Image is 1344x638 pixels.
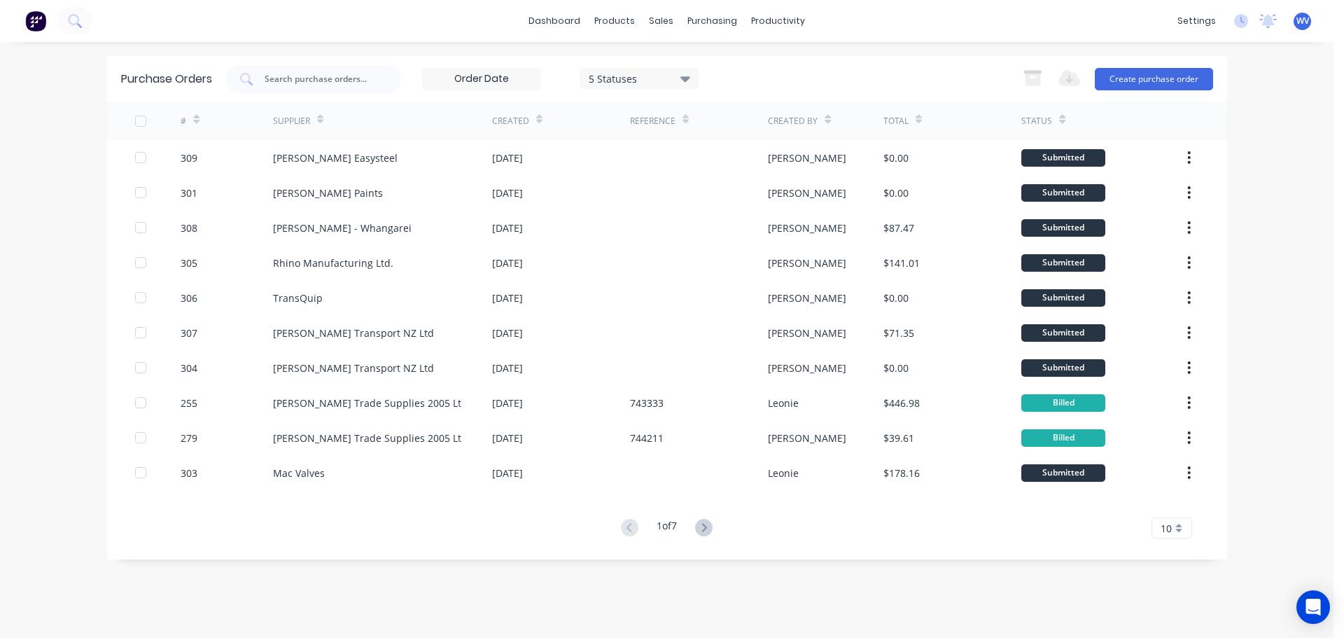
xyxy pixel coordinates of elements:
div: [PERSON_NAME] [768,326,846,340]
div: Submitted [1021,184,1105,202]
div: Created By [768,115,818,127]
div: products [587,11,642,32]
div: Submitted [1021,359,1105,377]
div: $87.47 [883,221,914,235]
div: $39.61 [883,431,914,445]
div: 309 [181,151,197,165]
input: Order Date [423,69,540,90]
div: 305 [181,256,197,270]
div: [DATE] [492,326,523,340]
div: 1 of 7 [657,518,677,539]
div: 744211 [630,431,664,445]
div: 303 [181,466,197,480]
div: [PERSON_NAME] [768,221,846,235]
div: Leonie [768,466,799,480]
div: Purchase Orders [121,71,212,88]
div: [DATE] [492,256,523,270]
div: Submitted [1021,219,1105,237]
div: 301 [181,186,197,200]
div: [PERSON_NAME] [768,431,846,445]
div: $446.98 [883,396,920,410]
a: dashboard [521,11,587,32]
span: 10 [1161,521,1172,536]
div: [DATE] [492,431,523,445]
div: $0.00 [883,361,909,375]
div: [DATE] [492,396,523,410]
div: 743333 [630,396,664,410]
div: [PERSON_NAME] [768,186,846,200]
div: [DATE] [492,221,523,235]
div: Reference [630,115,675,127]
div: 308 [181,221,197,235]
div: [DATE] [492,361,523,375]
div: [PERSON_NAME] Transport NZ Ltd [273,361,434,375]
div: [PERSON_NAME] Easysteel [273,151,398,165]
div: Created [492,115,529,127]
div: Billed [1021,394,1105,412]
div: Billed [1021,429,1105,447]
div: [PERSON_NAME] Trade Supplies 2005 Lt [273,396,461,410]
div: Submitted [1021,289,1105,307]
div: # [181,115,186,127]
div: settings [1170,11,1223,32]
div: Leonie [768,396,799,410]
div: $71.35 [883,326,914,340]
div: 279 [181,431,197,445]
div: [DATE] [492,466,523,480]
div: [PERSON_NAME] [768,361,846,375]
div: Total [883,115,909,127]
button: Create purchase order [1095,68,1213,90]
div: Submitted [1021,149,1105,167]
div: Supplier [273,115,310,127]
div: sales [642,11,680,32]
div: 5 Statuses [589,71,689,85]
input: Search purchase orders... [263,72,379,86]
div: [PERSON_NAME] - Whangarei [273,221,412,235]
div: $141.01 [883,256,920,270]
div: $178.16 [883,466,920,480]
div: [PERSON_NAME] Paints [273,186,383,200]
div: 307 [181,326,197,340]
div: $0.00 [883,291,909,305]
div: [PERSON_NAME] Transport NZ Ltd [273,326,434,340]
img: Factory [25,11,46,32]
div: [PERSON_NAME] [768,291,846,305]
div: TransQuip [273,291,323,305]
div: [PERSON_NAME] [768,151,846,165]
div: Status [1021,115,1052,127]
div: Submitted [1021,254,1105,272]
div: Open Intercom Messenger [1296,590,1330,624]
div: 304 [181,361,197,375]
div: $0.00 [883,151,909,165]
div: [PERSON_NAME] [768,256,846,270]
span: WV [1296,15,1309,27]
div: Mac Valves [273,466,325,480]
div: productivity [744,11,812,32]
div: 255 [181,396,197,410]
div: purchasing [680,11,744,32]
div: [DATE] [492,186,523,200]
div: [DATE] [492,291,523,305]
div: [DATE] [492,151,523,165]
div: Rhino Manufacturing Ltd. [273,256,393,270]
div: [PERSON_NAME] Trade Supplies 2005 Lt [273,431,461,445]
div: 306 [181,291,197,305]
div: $0.00 [883,186,909,200]
div: Submitted [1021,324,1105,342]
div: Submitted [1021,464,1105,482]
